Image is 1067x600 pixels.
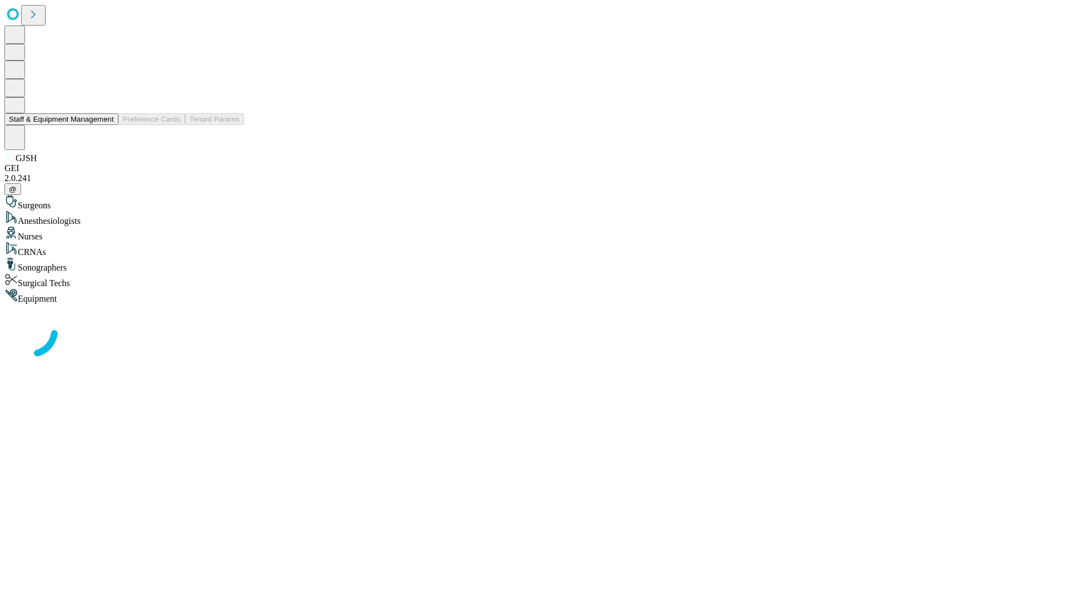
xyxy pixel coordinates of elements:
[4,195,1063,211] div: Surgeons
[4,273,1063,288] div: Surgical Techs
[16,153,37,163] span: GJSH
[4,257,1063,273] div: Sonographers
[4,226,1063,242] div: Nurses
[4,183,21,195] button: @
[4,288,1063,304] div: Equipment
[185,113,244,125] button: Tenant Params
[4,242,1063,257] div: CRNAs
[4,211,1063,226] div: Anesthesiologists
[4,113,118,125] button: Staff & Equipment Management
[9,185,17,193] span: @
[4,163,1063,173] div: GEI
[118,113,185,125] button: Preference Cards
[4,173,1063,183] div: 2.0.241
